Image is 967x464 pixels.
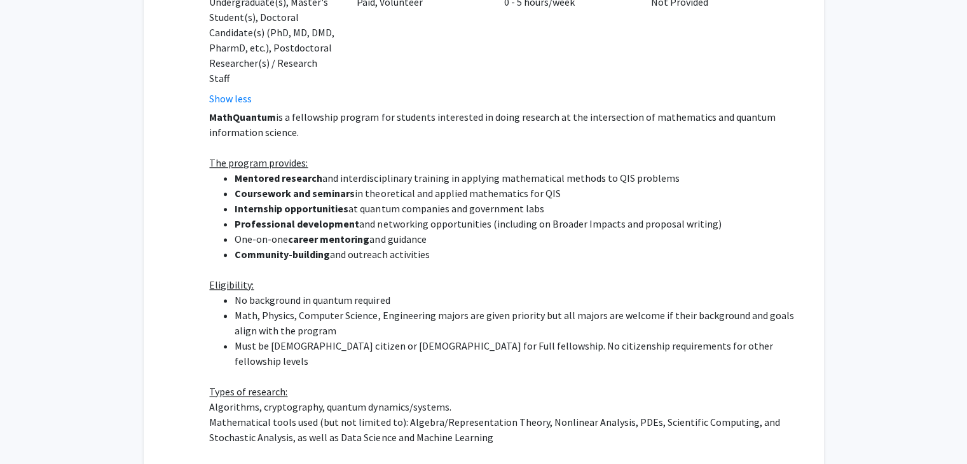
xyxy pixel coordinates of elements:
u: Types of research: [209,385,287,398]
li: Math, Physics, Computer Science, Engineering majors are given priority but all majors are welcome... [235,308,798,338]
strong: MathQuantum [209,111,276,123]
strong: Coursework and seminars [235,187,355,200]
li: at quantum companies and government labs [235,201,798,216]
li: in theoretical and applied mathematics for QIS [235,186,798,201]
strong: Mentored research [235,172,322,184]
p: is a fellowship program for students interested in doing research at the intersection of mathemat... [209,109,798,140]
strong: Professional development [235,217,359,230]
li: One-on-one and guidance [235,231,798,247]
iframe: Chat [10,407,54,454]
strong: Community-building [235,248,330,261]
strong: career mentoring [288,233,369,245]
button: Show less [209,91,252,106]
li: and networking opportunities (including on Broader Impacts and proposal writing) [235,216,798,231]
p: Algorithms, cryptography, quantum dynamics/systems. [209,399,798,414]
p: Mathematical tools used (but not limited to): Algebra/Representation Theory, Nonlinear Analysis, ... [209,414,798,445]
li: Must be [DEMOGRAPHIC_DATA] citizen or [DEMOGRAPHIC_DATA] for Full fellowship. No citizenship requ... [235,338,798,369]
li: No background in quantum required [235,292,798,308]
li: and interdisciplinary training in applying mathematical methods to QIS problems [235,170,798,186]
li: and outreach activities [235,247,798,262]
u: Eligibility: [209,278,254,291]
u: The program provides: [209,156,308,169]
strong: Internship opportunities [235,202,348,215]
